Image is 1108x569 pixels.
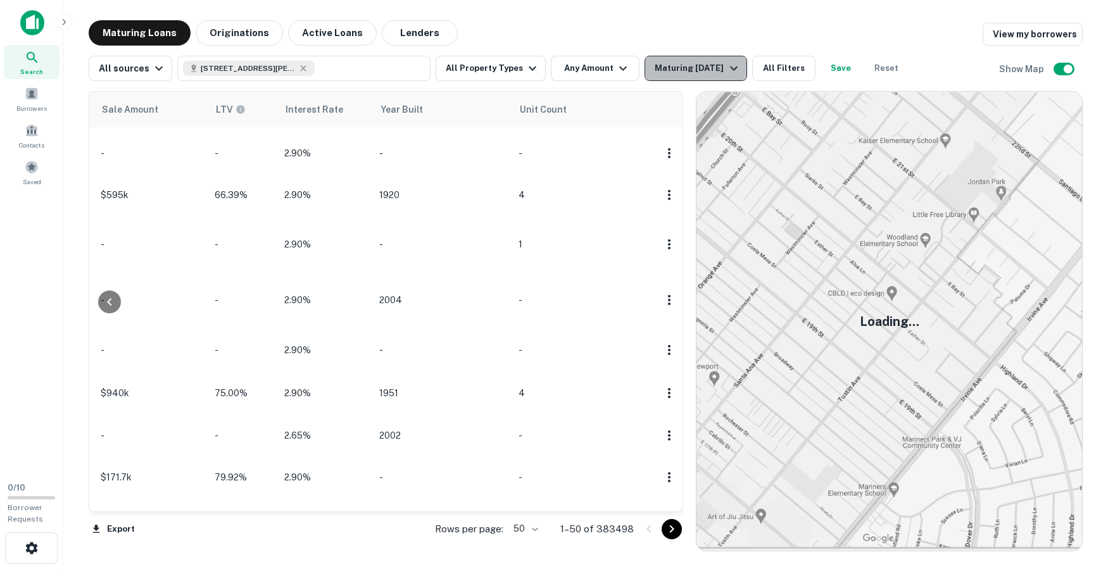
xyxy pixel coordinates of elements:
button: [STREET_ADDRESS][PERSON_NAME][PERSON_NAME] [177,56,431,81]
button: Export [89,520,138,539]
p: $940k [101,386,202,400]
a: Contacts [4,118,60,153]
p: 2.90% [284,293,367,307]
span: Contacts [19,140,44,150]
span: Interest Rate [286,102,360,117]
span: Sale Amount [102,102,175,117]
th: Unit Count [512,92,652,127]
span: Year Built [381,102,439,117]
p: $171.7k [101,470,202,484]
p: 2.90% [284,237,367,251]
p: - [101,343,202,357]
span: 75.00% [215,388,248,398]
button: Maturing [DATE] [645,56,746,81]
span: - [215,430,218,441]
button: All Property Types [436,56,546,81]
h5: Loading... [860,312,919,331]
p: - [101,428,202,442]
p: - [519,146,645,160]
span: Unit Count [520,102,583,117]
th: Year Built [373,92,512,127]
img: capitalize-icon.png [20,10,44,35]
button: Go to next page [662,519,682,539]
span: - [215,345,218,355]
p: 4 [519,386,645,400]
button: Active Loans [288,20,377,46]
p: 2.90% [284,470,367,484]
button: Reset [866,56,907,81]
p: - [379,146,506,160]
p: 2.65% [284,428,367,442]
a: Borrowers [4,82,60,116]
div: Maturing [DATE] [655,61,741,76]
p: 2004 [379,293,506,307]
p: 2.90% [284,343,367,357]
p: - [379,343,506,357]
p: 1920 [379,188,506,202]
button: Save your search to get updates of matches that match your search criteria. [821,56,861,81]
p: 1951 [379,386,506,400]
p: Rows per page: [435,522,503,537]
span: - [215,239,218,249]
iframe: Chat Widget [1045,468,1108,528]
button: Maturing Loans [89,20,191,46]
span: - [215,148,218,158]
a: Saved [4,155,60,189]
p: - [519,293,645,307]
span: 79.92% [215,472,247,482]
div: All sources [99,61,167,76]
span: [STREET_ADDRESS][PERSON_NAME][PERSON_NAME] [201,63,296,74]
th: Sale Amount [94,92,208,127]
span: - [215,295,218,305]
a: View my borrowers [983,23,1083,46]
p: $595k [101,188,202,202]
button: Originations [196,20,283,46]
img: map-placeholder.webp [696,92,1082,551]
p: - [101,146,202,160]
p: - [519,470,645,484]
button: All sources [89,56,172,81]
p: - [519,343,645,357]
div: 50 [508,520,540,538]
a: Search [4,45,60,79]
p: 1 [519,237,645,251]
th: LTVs displayed on the website are for informational purposes only and may be reported incorrectly... [208,92,278,127]
span: Borrower Requests [8,503,43,523]
p: 2.90% [284,146,367,160]
p: - [101,293,202,307]
p: - [519,428,645,442]
p: 4 [519,188,645,202]
span: Search [20,66,43,77]
p: 2.90% [284,188,367,202]
span: 0 / 10 [8,483,25,492]
p: - [379,470,506,484]
button: All Filters [752,56,815,81]
p: 2.90% [284,386,367,400]
div: LTVs displayed on the website are for informational purposes only and may be reported incorrectly... [216,103,246,116]
h6: LTV [216,103,233,116]
span: 66.39% [215,190,248,200]
h6: Show Map [999,62,1046,76]
p: 2002 [379,428,506,442]
p: 1–50 of 383498 [560,522,634,537]
button: Lenders [382,20,458,46]
span: Borrowers [16,103,47,113]
button: Any Amount [551,56,639,81]
p: - [379,237,506,251]
th: Interest Rate [278,92,373,127]
span: Saved [23,177,41,187]
p: - [101,237,202,251]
